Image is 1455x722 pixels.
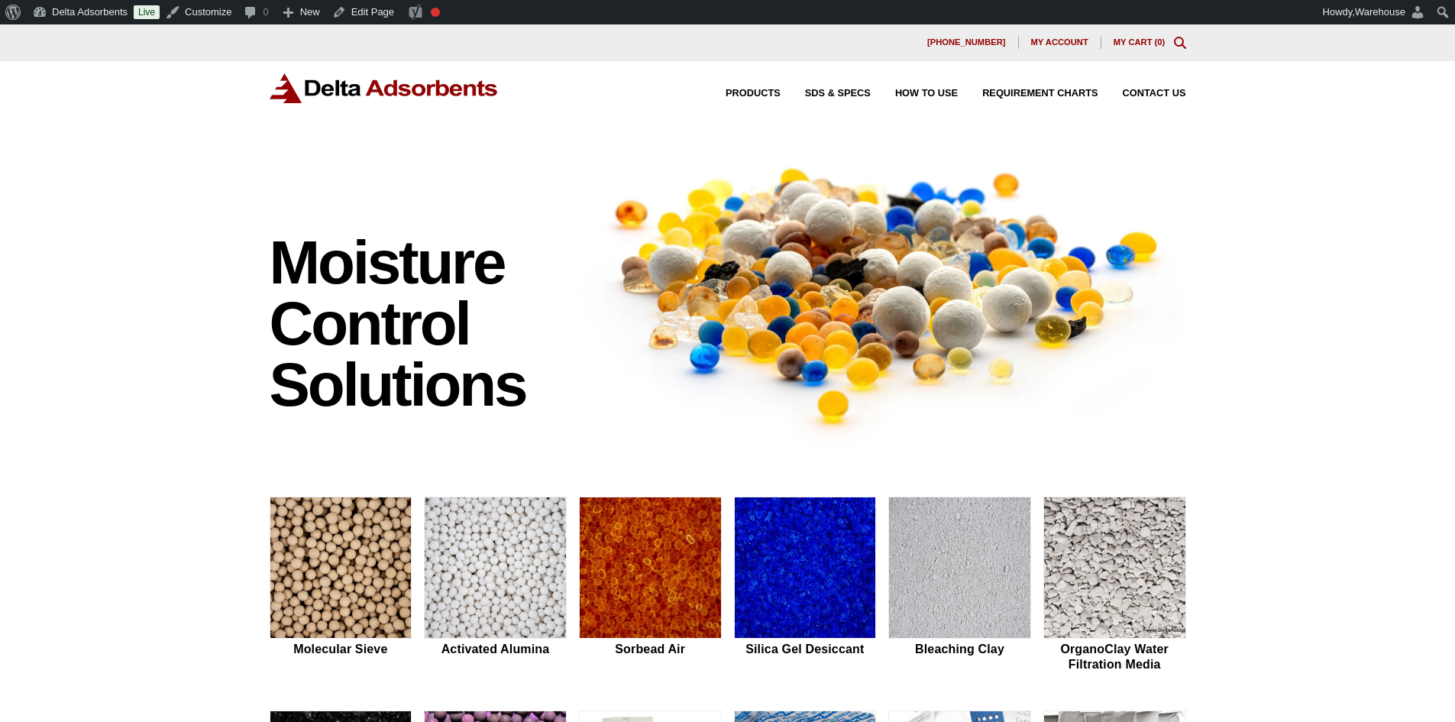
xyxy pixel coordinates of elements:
[579,140,1186,448] img: Image
[431,8,440,17] div: Focus keyphrase not set
[1174,37,1186,49] div: Toggle Modal Content
[781,89,871,99] a: SDS & SPECS
[1043,497,1186,674] a: OrganoClay Water Filtration Media
[270,642,412,656] h2: Molecular Sieve
[982,89,1098,99] span: Requirement Charts
[1355,6,1405,18] span: Warehouse
[270,232,564,416] h1: Moisture Control Solutions
[1043,642,1186,671] h2: OrganoClay Water Filtration Media
[871,89,958,99] a: How to Use
[1098,89,1186,99] a: Contact Us
[915,37,1019,49] a: [PHONE_NUMBER]
[888,497,1031,674] a: Bleaching Clay
[134,5,160,19] a: Live
[1114,37,1166,47] a: My Cart (0)
[895,89,958,99] span: How to Use
[270,497,412,674] a: Molecular Sieve
[270,73,499,103] img: Delta Adsorbents
[701,89,781,99] a: Products
[734,642,877,656] h2: Silica Gel Desiccant
[1157,37,1162,47] span: 0
[579,497,722,674] a: Sorbead Air
[1019,37,1101,49] a: My account
[424,642,567,656] h2: Activated Alumina
[734,497,877,674] a: Silica Gel Desiccant
[424,497,567,674] a: Activated Alumina
[888,642,1031,656] h2: Bleaching Clay
[1031,38,1088,47] span: My account
[927,38,1006,47] span: [PHONE_NUMBER]
[1123,89,1186,99] span: Contact Us
[726,89,781,99] span: Products
[579,642,722,656] h2: Sorbead Air
[805,89,871,99] span: SDS & SPECS
[958,89,1098,99] a: Requirement Charts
